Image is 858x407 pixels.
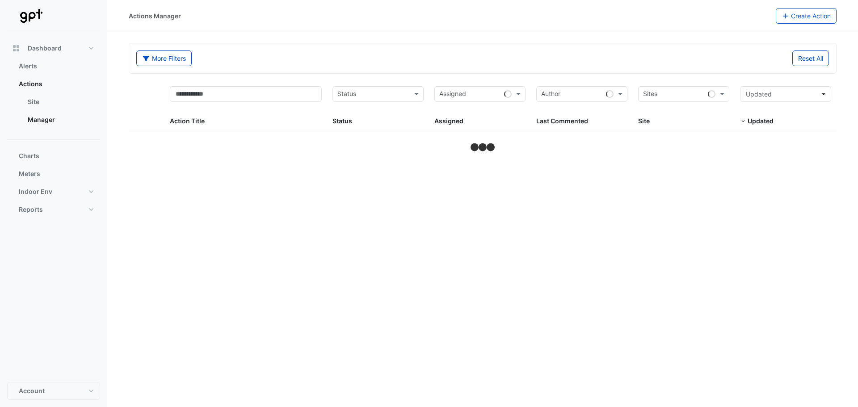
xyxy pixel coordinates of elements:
button: Charts [7,147,100,165]
span: Alerts [19,62,37,71]
span: Account [19,386,45,395]
span: Updated [746,90,772,98]
span: Site [638,117,650,125]
button: Indoor Env [7,183,100,201]
span: Indoor Env [19,187,52,196]
div: Actions Manager [129,11,181,21]
span: Reports [19,205,43,214]
span: Meters [19,169,40,178]
a: Site [21,93,100,111]
div: Actions [7,93,100,132]
span: Dashboard [28,44,62,53]
button: Dashboard [7,39,100,57]
button: Updated [740,86,831,102]
img: Company Logo [11,7,51,25]
span: Last Commented [536,117,588,125]
span: Charts [19,151,39,160]
app-icon: Dashboard [12,44,21,53]
button: Reports [7,201,100,218]
span: Action Title [170,117,205,125]
span: Assigned [434,117,463,125]
a: Manager [21,111,100,129]
button: Reset All [792,50,829,66]
span: Updated [748,117,774,125]
button: Meters [7,165,100,183]
button: Alerts [7,57,100,75]
button: Account [7,382,100,400]
button: More Filters [136,50,192,66]
span: Actions [19,80,42,88]
button: Create Action [776,8,837,24]
span: Status [332,117,352,125]
button: Actions [7,75,100,93]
